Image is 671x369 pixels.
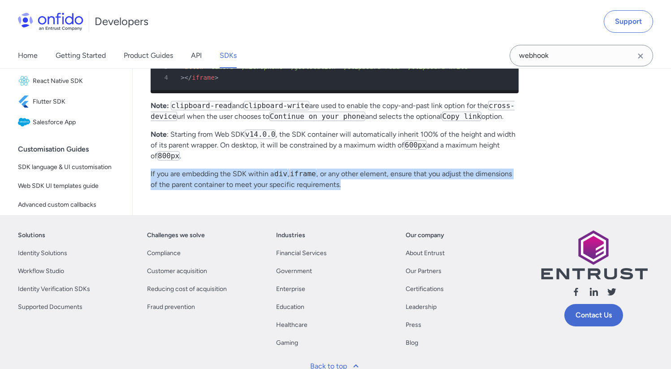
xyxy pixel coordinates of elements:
[191,43,202,68] a: API
[18,200,121,210] span: Advanced custom callbacks
[151,129,519,161] p: : Starting from Web SDK , the SDK container will automatically inherit 100% of the height and wid...
[589,287,599,300] a: Follow us linkedin
[215,74,218,81] span: >
[442,112,482,121] code: Copy link
[564,304,623,326] a: Contact Us
[14,113,125,132] a: IconSalesforce AppSalesforce App
[147,248,181,259] a: Compliance
[18,43,38,68] a: Home
[220,43,237,68] a: SDKs
[406,266,442,277] a: Our Partners
[406,248,445,259] a: About Entrust
[510,45,653,66] input: Onfido search input field
[406,338,418,348] a: Blog
[269,112,365,121] code: Continue on your phone
[207,63,211,70] span: "
[276,284,305,295] a: Enterprise
[184,74,192,81] span: </
[154,72,174,83] span: 4
[14,196,125,214] a: Advanced custom callbacks
[571,287,581,297] svg: Follow us facebook
[151,101,515,121] code: cross-device
[18,96,33,108] img: IconFlutter SDK
[290,169,316,178] code: iframe
[18,248,67,259] a: Identity Solutions
[14,71,125,91] a: IconReact Native SDKReact Native SDK
[18,75,33,87] img: IconReact Native SDK
[184,63,203,70] span: allow
[147,284,227,295] a: Reducing cost of acquisition
[151,100,519,122] p: and are used to enable the copy-and-past link option for the url when the user chooses to and sel...
[18,116,33,129] img: IconSalesforce App
[635,51,646,61] svg: Clear search field button
[606,287,617,297] svg: Follow us X (Twitter)
[475,63,479,70] span: "
[276,320,307,330] a: Healthcare
[404,140,427,150] code: 600px
[406,284,444,295] a: Certifications
[95,14,148,29] h1: Developers
[151,169,519,190] p: If you are embedding the SDK within a , , or any other element, ensure that you adjust the dimens...
[18,266,64,277] a: Workflow Studio
[18,230,45,241] a: Solutions
[276,248,327,259] a: Financial Services
[33,96,121,108] span: Flutter SDK
[124,43,173,68] a: Product Guides
[151,130,167,139] strong: Note
[276,302,304,313] a: Education
[18,302,82,313] a: Supported Documents
[18,181,121,191] span: Web SDK UI templates guide
[571,287,581,300] a: Follow us facebook
[276,230,305,241] a: Industries
[33,116,121,129] span: Salesforce App
[181,74,184,81] span: >
[147,230,205,241] a: Challenges we solve
[147,302,195,313] a: Fraud prevention
[14,158,125,176] a: SDK language & UI customisation
[33,75,121,87] span: React Native SDK
[157,151,180,161] code: 800px
[604,10,653,33] a: Support
[589,287,599,297] svg: Follow us linkedin
[406,320,421,330] a: Press
[274,169,288,178] code: div
[276,338,298,348] a: Gaming
[245,130,276,139] code: v14.0.0
[14,92,125,112] a: IconFlutter SDKFlutter SDK
[192,74,215,81] span: iframe
[606,287,617,300] a: Follow us X (Twitter)
[56,43,106,68] a: Getting Started
[14,177,125,195] a: Web SDK UI templates guide
[151,101,169,110] strong: Note:
[276,266,312,277] a: Government
[540,230,648,280] img: Entrust logo
[406,302,437,313] a: Leadership
[406,230,444,241] a: Our company
[203,63,207,70] span: =
[244,101,310,110] code: clipboard-write
[18,162,121,173] span: SDK language & UI customisation
[18,13,83,30] img: Onfido Logo
[18,284,90,295] a: Identity Verification SDKs
[211,63,475,70] span: camera *;microphone *;geolocation *;clipboard-read *;clipboard-write *
[147,266,207,277] a: Customer acquisition
[171,101,232,110] code: clipboard-read
[18,140,129,158] div: Customisation Guides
